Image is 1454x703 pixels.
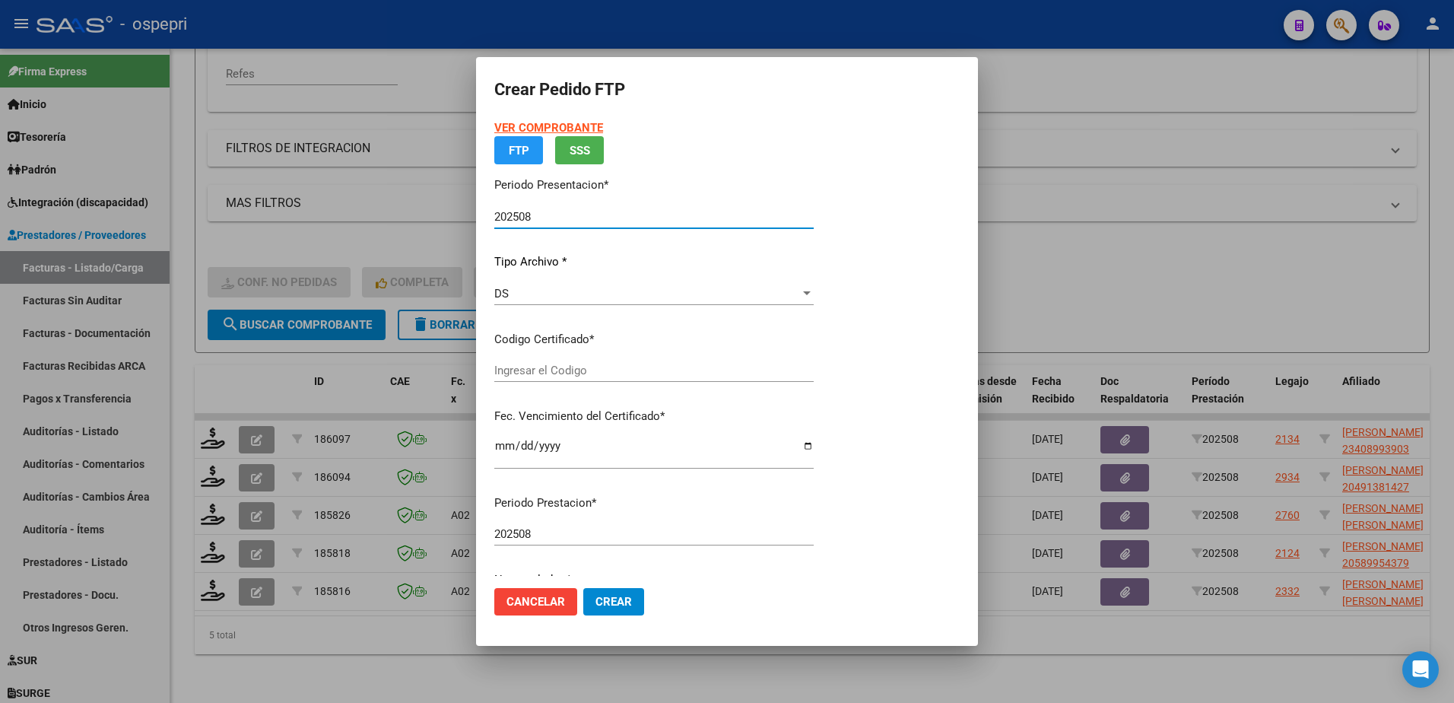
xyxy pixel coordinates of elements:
[494,177,814,194] p: Periodo Presentacion
[570,144,590,157] span: SSS
[1402,651,1439,688] div: Open Intercom Messenger
[494,331,814,348] p: Codigo Certificado
[494,136,543,164] button: FTP
[494,287,509,301] span: DS
[555,136,604,164] button: SSS
[494,253,814,271] p: Tipo Archivo *
[509,144,529,157] span: FTP
[494,571,814,589] p: Nomenclador *
[583,588,644,616] button: Crear
[494,408,814,425] p: Fec. Vencimiento del Certificado
[595,595,632,609] span: Crear
[494,495,814,512] p: Periodo Prestacion
[494,75,960,104] h2: Crear Pedido FTP
[506,595,565,609] span: Cancelar
[494,588,577,616] button: Cancelar
[494,121,603,135] a: VER COMPROBANTE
